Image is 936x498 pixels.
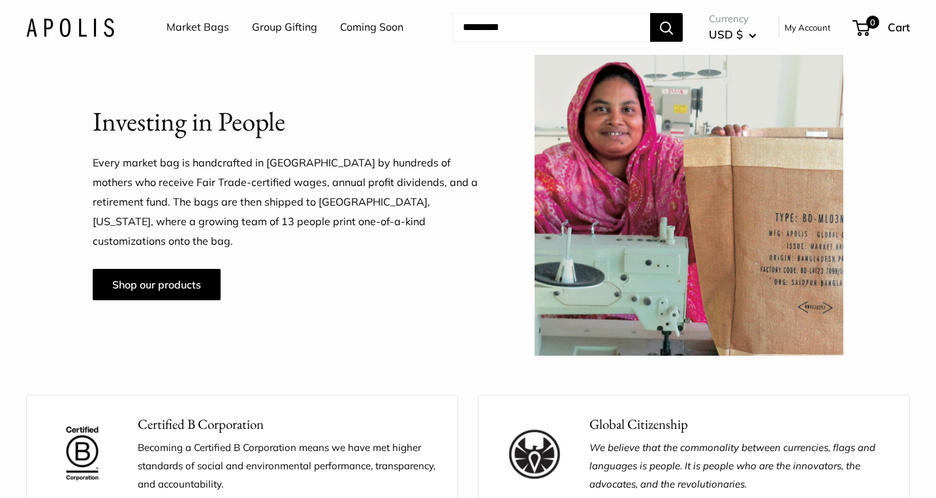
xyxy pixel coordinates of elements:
[785,20,831,35] a: My Account
[93,153,486,251] p: Every market bag is handcrafted in [GEOGRAPHIC_DATA] by hundreds of mothers who receive Fair Trad...
[709,24,757,45] button: USD $
[340,18,403,37] a: Coming Soon
[10,448,140,488] iframe: Sign Up via Text for Offers
[93,269,221,300] a: Shop our products
[709,10,757,28] span: Currency
[138,439,438,493] p: Becoming a Certified B Corporation means we have met higher standards of social and environmental...
[709,27,743,41] span: USD $
[26,18,114,37] img: Apolis
[589,414,890,435] p: Global Citizenship
[854,17,910,38] a: 0 Cart
[650,13,683,42] button: Search
[452,13,650,42] input: Search...
[888,20,910,34] span: Cart
[166,18,229,37] a: Market Bags
[252,18,317,37] a: Group Gifting
[93,102,486,141] h2: Investing in People
[866,16,879,29] span: 0
[138,414,438,435] p: Certified B Corporation
[589,441,875,490] em: We believe that the commonality between currencies, flags and languages is people. It is people w...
